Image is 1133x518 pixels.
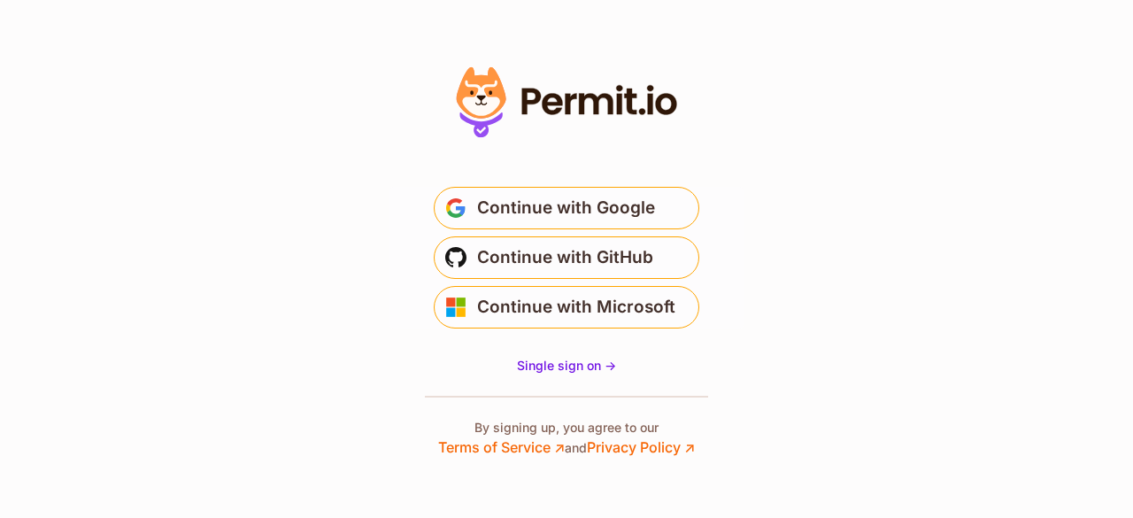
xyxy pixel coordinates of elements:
button: Continue with Google [434,187,699,229]
button: Continue with Microsoft [434,286,699,329]
p: By signing up, you agree to our and [438,419,695,458]
a: Privacy Policy ↗ [587,438,695,456]
span: Continue with GitHub [477,244,653,272]
a: Single sign on -> [517,357,616,375]
button: Continue with GitHub [434,236,699,279]
span: Single sign on -> [517,358,616,373]
a: Terms of Service ↗ [438,438,565,456]
span: Continue with Microsoft [477,293,675,321]
span: Continue with Google [477,194,655,222]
